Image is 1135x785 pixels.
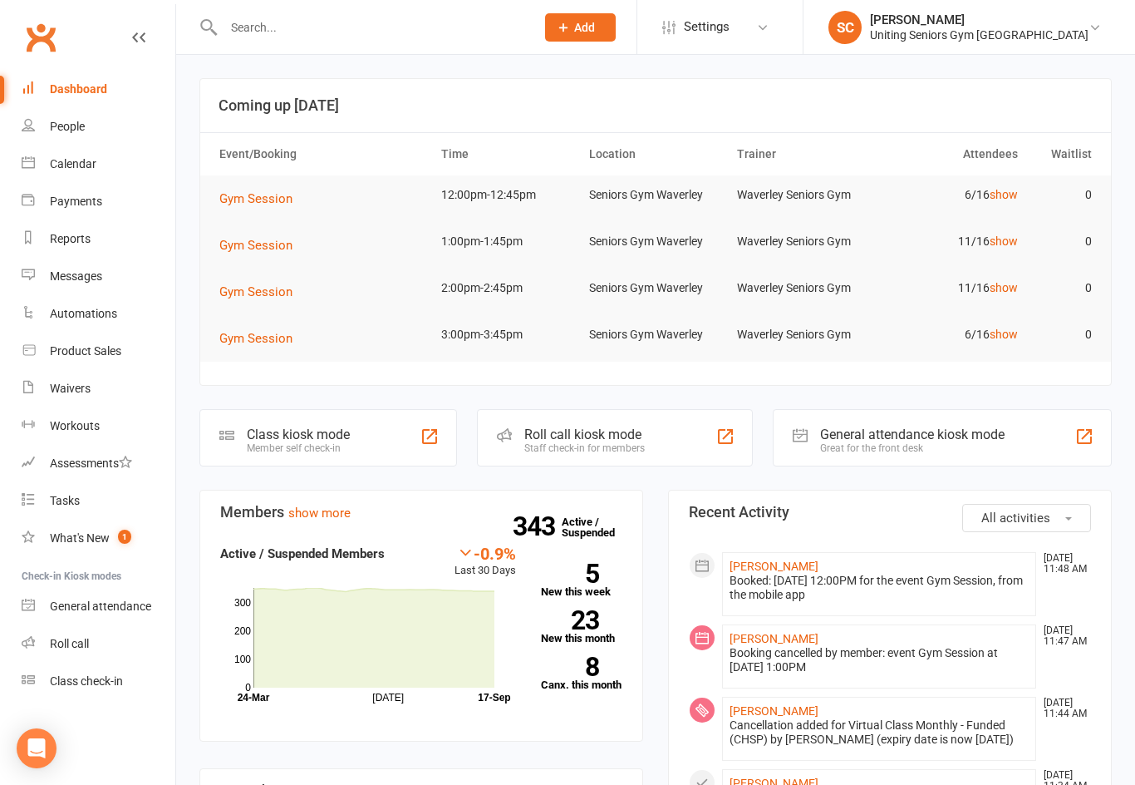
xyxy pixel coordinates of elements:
a: [PERSON_NAME] [730,560,818,573]
td: 3:00pm-3:45pm [434,315,582,354]
a: Messages [22,258,175,295]
h3: Members [220,504,622,521]
td: Seniors Gym Waverley [582,315,730,354]
div: Class check-in [50,674,123,688]
div: Waivers [50,382,91,395]
div: Roll call [50,637,89,650]
td: Seniors Gym Waverley [582,269,730,308]
a: Workouts [22,407,175,445]
a: Class kiosk mode [22,663,175,700]
div: [PERSON_NAME] [870,12,1088,27]
div: Open Intercom Messenger [17,728,57,768]
div: Messages [50,269,102,283]
div: Workouts [50,419,100,432]
div: Staff check-in for members [524,442,645,454]
td: 2:00pm-2:45pm [434,269,582,308]
button: Gym Session [219,235,304,255]
div: Payments [50,195,102,208]
span: Settings [684,8,730,46]
a: Dashboard [22,71,175,108]
a: 5New this week [541,564,623,597]
time: [DATE] 11:44 AM [1035,698,1090,719]
a: Payments [22,183,175,220]
a: show [990,188,1018,201]
td: 6/16 [877,175,1025,215]
div: SC [828,11,862,44]
span: 1 [118,530,131,544]
span: Add [574,21,595,34]
a: Reports [22,220,175,258]
a: show [990,281,1018,294]
div: Product Sales [50,344,121,358]
div: General attendance [50,600,151,613]
td: Waverley Seniors Gym [730,222,877,261]
td: 11/16 [877,222,1025,261]
div: Class kiosk mode [247,427,350,442]
td: Waverley Seniors Gym [730,269,877,308]
a: Automations [22,295,175,333]
h3: Coming up [DATE] [219,97,1093,114]
time: [DATE] 11:47 AM [1035,625,1090,647]
td: 11/16 [877,269,1025,308]
a: [PERSON_NAME] [730,704,818,718]
h3: Recent Activity [689,504,1091,521]
span: Gym Session [219,191,292,206]
div: Roll call kiosk mode [524,427,645,442]
button: Gym Session [219,189,304,209]
div: Booked: [DATE] 12:00PM for the event Gym Session, from the mobile app [730,574,1029,602]
a: 343Active / Suspended [562,504,635,550]
a: Tasks [22,482,175,520]
a: show [990,328,1018,341]
th: Trainer [730,133,877,175]
input: Search... [219,16,524,39]
td: Waverley Seniors Gym [730,175,877,215]
strong: 343 [513,514,562,539]
time: [DATE] 11:48 AM [1035,553,1090,575]
td: 0 [1025,269,1099,308]
strong: 23 [541,608,599,633]
td: 0 [1025,175,1099,215]
div: Assessments [50,457,132,470]
th: Attendees [877,133,1025,175]
th: Waitlist [1025,133,1099,175]
th: Event/Booking [212,133,434,175]
td: 1:00pm-1:45pm [434,222,582,261]
a: 23New this month [541,610,623,644]
button: Gym Session [219,282,304,302]
a: General attendance kiosk mode [22,588,175,625]
span: Gym Session [219,331,292,346]
div: People [50,120,85,133]
div: Member self check-in [247,442,350,454]
span: Gym Session [219,284,292,299]
th: Location [582,133,730,175]
div: Last 30 Days [454,544,516,580]
a: Waivers [22,370,175,407]
a: Clubworx [20,17,61,58]
strong: 5 [541,561,599,586]
div: What's New [50,531,110,545]
a: 8Canx. this month [541,657,623,690]
a: What's New1 [22,520,175,557]
button: Add [545,13,616,42]
a: show [990,235,1018,248]
td: 0 [1025,222,1099,261]
span: All activities [981,511,1050,526]
strong: Active / Suspended Members [220,546,385,561]
div: Cancellation added for Virtual Class Monthly - Funded (CHSP) by [PERSON_NAME] (expiry date is now... [730,718,1029,747]
button: Gym Session [219,328,304,348]
th: Time [434,133,582,175]
div: Tasks [50,494,80,507]
button: All activities [962,504,1091,532]
div: Great for the front desk [820,442,1005,454]
td: Waverley Seniors Gym [730,315,877,354]
div: Automations [50,307,117,320]
td: 6/16 [877,315,1025,354]
span: Gym Session [219,238,292,253]
div: Dashboard [50,82,107,96]
a: Roll call [22,625,175,663]
td: 0 [1025,315,1099,354]
div: General attendance kiosk mode [820,427,1005,442]
a: Product Sales [22,333,175,370]
div: Reports [50,232,91,245]
div: Calendar [50,157,96,170]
